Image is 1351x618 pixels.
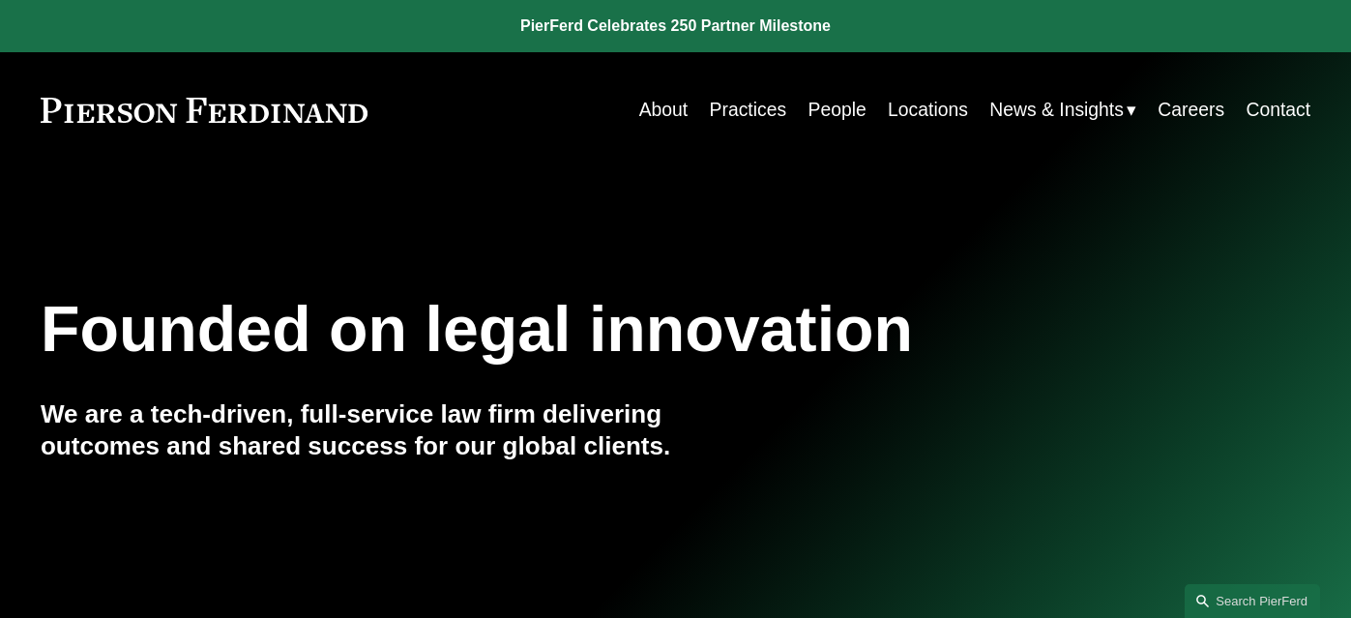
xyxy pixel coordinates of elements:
[989,91,1136,129] a: folder dropdown
[808,91,866,129] a: People
[41,293,1099,367] h1: Founded on legal innovation
[888,91,968,129] a: Locations
[639,91,689,129] a: About
[1185,584,1320,618] a: Search this site
[710,91,787,129] a: Practices
[1246,91,1310,129] a: Contact
[989,93,1124,127] span: News & Insights
[1158,91,1224,129] a: Careers
[41,398,676,462] h4: We are a tech-driven, full-service law firm delivering outcomes and shared success for our global...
